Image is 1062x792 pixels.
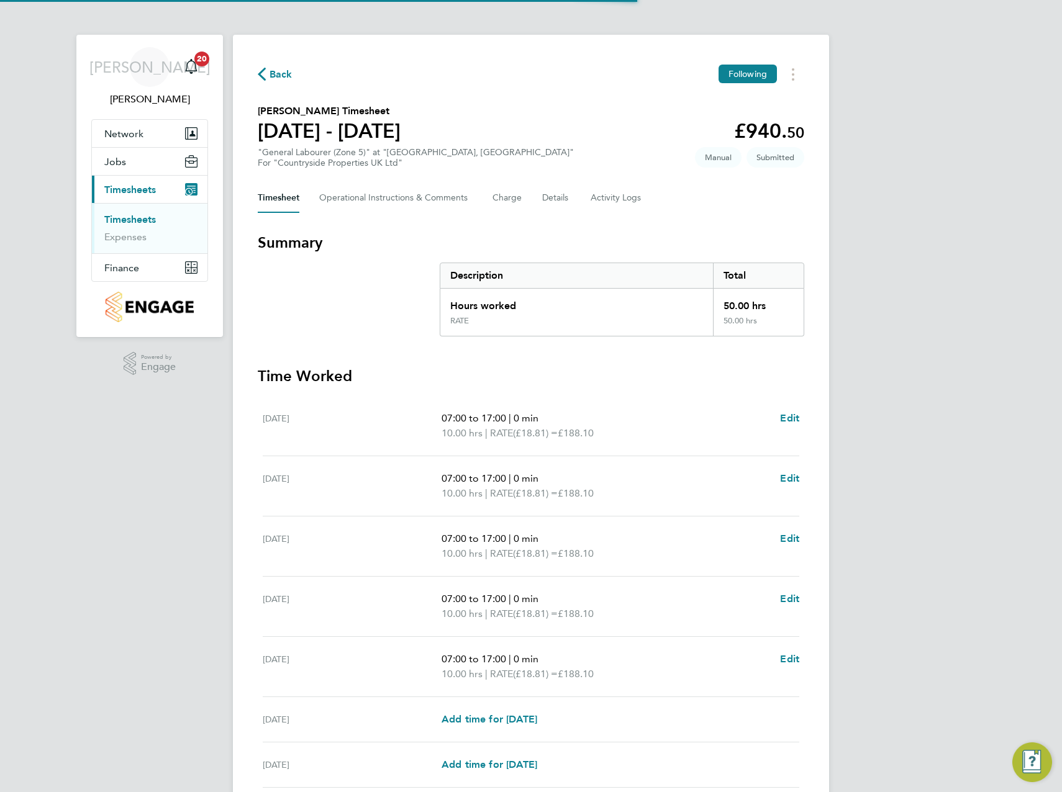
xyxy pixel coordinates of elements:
span: Jobs [104,156,126,168]
span: RATE [490,546,513,561]
h3: Summary [258,233,804,253]
span: Timesheets [104,184,156,196]
a: Go to home page [91,292,208,322]
h3: Time Worked [258,366,804,386]
span: £188.10 [558,608,594,619]
span: | [485,487,488,499]
div: [DATE] [263,712,442,727]
a: Edit [780,652,799,667]
a: Edit [780,471,799,486]
span: Following [728,68,767,79]
span: 10.00 hrs [442,608,483,619]
div: Timesheets [92,203,207,253]
div: Summary [440,263,804,336]
span: 07:00 to 17:00 [442,472,506,484]
span: 10.00 hrs [442,487,483,499]
span: Edit [780,533,799,544]
span: | [485,608,488,619]
div: [DATE] [263,757,442,772]
span: | [509,472,511,484]
nav: Main navigation [76,35,223,337]
span: | [485,427,488,439]
a: 20 [179,47,204,87]
span: | [509,533,511,544]
span: 0 min [514,412,538,424]
div: [DATE] [263,652,442,682]
div: For "Countryside Properties UK Ltd" [258,158,574,168]
span: (£18.81) = [513,487,558,499]
span: 07:00 to 17:00 [442,412,506,424]
span: (£18.81) = [513,608,558,619]
a: Powered byEngage [124,352,176,376]
span: 07:00 to 17:00 [442,653,506,665]
a: Expenses [104,231,147,243]
span: RATE [490,486,513,501]
a: Add time for [DATE] [442,757,537,772]
div: [DATE] [263,471,442,501]
span: £188.10 [558,668,594,680]
div: [DATE] [263,531,442,561]
span: RATE [490,667,513,682]
span: Add time for [DATE] [442,713,537,725]
button: Back [258,66,293,82]
span: 20 [194,52,209,66]
span: 07:00 to 17:00 [442,533,506,544]
span: Edit [780,412,799,424]
span: 50 [787,124,804,142]
span: Edit [780,593,799,605]
span: 0 min [514,533,538,544]
a: [PERSON_NAME][PERSON_NAME] [91,47,208,107]
span: Engage [141,362,176,372]
a: Edit [780,411,799,426]
span: 10.00 hrs [442,547,483,559]
button: Network [92,120,207,147]
button: Following [719,65,777,83]
button: Jobs [92,148,207,175]
span: This timesheet is Submitted. [747,147,804,168]
span: 10.00 hrs [442,668,483,680]
div: Total [713,263,804,288]
span: RATE [490,606,513,621]
h1: [DATE] - [DATE] [258,119,401,143]
span: | [509,412,511,424]
span: Powered by [141,352,176,362]
span: 0 min [514,593,538,605]
h2: [PERSON_NAME] Timesheet [258,104,401,119]
div: [DATE] [263,592,442,621]
span: Edit [780,472,799,484]
div: Hours worked [440,289,713,316]
span: | [509,653,511,665]
button: Finance [92,254,207,281]
span: Add time for [DATE] [442,758,537,770]
button: Timesheets [92,176,207,203]
span: | [485,668,488,680]
a: Timesheets [104,214,156,225]
button: Operational Instructions & Comments [319,183,473,213]
span: 0 min [514,472,538,484]
span: Back [270,67,293,82]
div: 50.00 hrs [713,316,804,336]
app-decimal: £940. [734,119,804,143]
button: Charge [492,183,522,213]
span: (£18.81) = [513,668,558,680]
span: £188.10 [558,547,594,559]
a: Add time for [DATE] [442,712,537,727]
div: [DATE] [263,411,442,441]
span: [PERSON_NAME] [89,59,211,75]
span: 10.00 hrs [442,427,483,439]
button: Activity Logs [591,183,643,213]
span: Edit [780,653,799,665]
div: RATE [450,316,469,326]
button: Engage Resource Center [1012,742,1052,782]
a: Edit [780,531,799,546]
span: | [509,593,511,605]
div: "General Labourer (Zone 5)" at "[GEOGRAPHIC_DATA], [GEOGRAPHIC_DATA]" [258,147,574,168]
div: 50.00 hrs [713,289,804,316]
span: 07:00 to 17:00 [442,593,506,605]
span: 0 min [514,653,538,665]
span: | [485,547,488,559]
span: Network [104,128,143,140]
span: (£18.81) = [513,427,558,439]
span: (£18.81) = [513,547,558,559]
img: countryside-properties-logo-retina.png [106,292,193,322]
